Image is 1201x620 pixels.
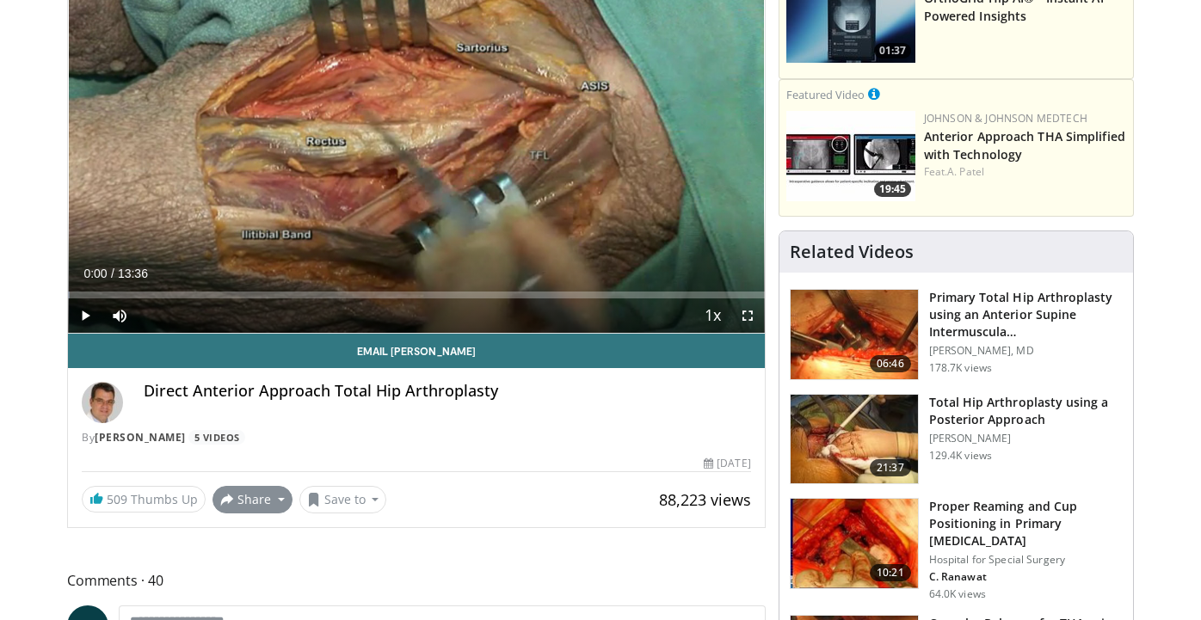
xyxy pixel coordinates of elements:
[929,553,1123,567] p: Hospital for Special Surgery
[924,128,1125,163] a: Anterior Approach THA Simplified with Technology
[874,43,911,58] span: 01:37
[870,459,911,476] span: 21:37
[704,456,750,471] div: [DATE]
[68,298,102,333] button: Play
[102,298,137,333] button: Mute
[144,382,751,401] h4: Direct Anterior Approach Total Hip Arthroplasty
[874,181,911,197] span: 19:45
[111,267,114,280] span: /
[790,289,1123,380] a: 06:46 Primary Total Hip Arthroplasty using an Anterior Supine Intermuscula… [PERSON_NAME], MD 178...
[659,489,751,510] span: 88,223 views
[82,486,206,513] a: 509 Thumbs Up
[791,395,918,484] img: 286987_0000_1.png.150x105_q85_crop-smart_upscale.jpg
[929,432,1123,445] p: [PERSON_NAME]
[929,587,986,601] p: 64.0K views
[786,87,865,102] small: Featured Video
[929,394,1123,428] h3: Total Hip Arthroplasty using a Posterior Approach
[929,449,992,463] p: 129.4K views
[786,111,915,201] a: 19:45
[68,292,765,298] div: Progress Bar
[924,111,1087,126] a: Johnson & Johnson MedTech
[67,569,766,592] span: Comments 40
[929,498,1123,549] h3: Proper Reaming and Cup Positioning in Primary [MEDICAL_DATA]
[929,361,992,375] p: 178.7K views
[924,164,1126,180] div: Feat.
[790,242,914,262] h4: Related Videos
[929,344,1123,358] p: [PERSON_NAME], MD
[107,491,127,507] span: 509
[118,267,148,280] span: 13:36
[791,290,918,379] img: 263423_3.png.150x105_q85_crop-smart_upscale.jpg
[730,298,765,333] button: Fullscreen
[791,499,918,588] img: 9ceeadf7-7a50-4be6-849f-8c42a554e74d.150x105_q85_crop-smart_upscale.jpg
[212,486,293,513] button: Share
[82,430,751,445] div: By
[929,570,1123,584] p: C. Ranawat
[188,430,245,445] a: 5 Videos
[929,289,1123,341] h3: Primary Total Hip Arthroplasty using an Anterior Supine Intermuscula…
[786,111,915,201] img: 06bb1c17-1231-4454-8f12-6191b0b3b81a.150x105_q85_crop-smart_upscale.jpg
[790,394,1123,485] a: 21:37 Total Hip Arthroplasty using a Posterior Approach [PERSON_NAME] 129.4K views
[95,430,186,445] a: [PERSON_NAME]
[696,298,730,333] button: Playback Rate
[947,164,984,179] a: A. Patel
[870,564,911,581] span: 10:21
[82,382,123,423] img: Avatar
[299,486,387,513] button: Save to
[68,334,765,368] a: Email [PERSON_NAME]
[870,355,911,372] span: 06:46
[790,498,1123,601] a: 10:21 Proper Reaming and Cup Positioning in Primary [MEDICAL_DATA] Hospital for Special Surgery C...
[83,267,107,280] span: 0:00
